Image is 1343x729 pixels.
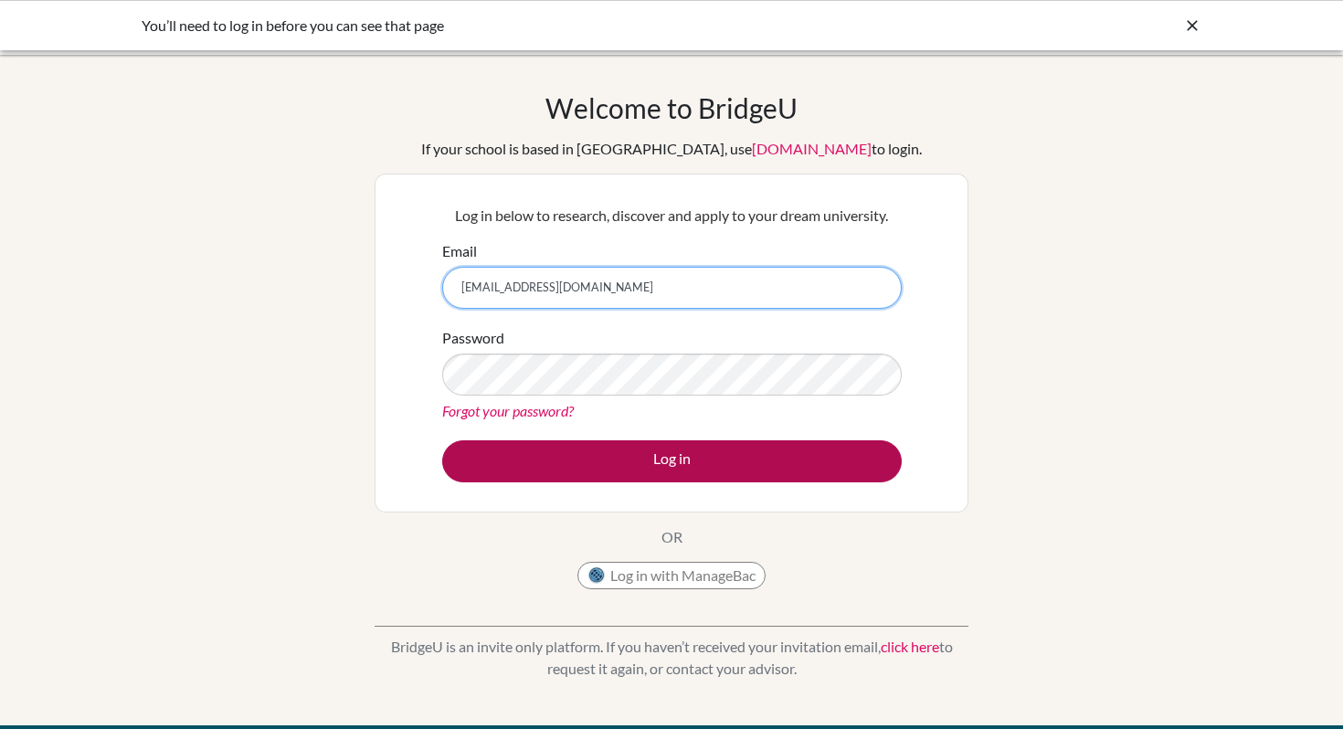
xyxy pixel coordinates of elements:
[142,15,927,37] div: You’ll need to log in before you can see that page
[442,205,902,227] p: Log in below to research, discover and apply to your dream university.
[442,440,902,482] button: Log in
[442,327,504,349] label: Password
[442,402,574,419] a: Forgot your password?
[752,140,872,157] a: [DOMAIN_NAME]
[661,526,682,548] p: OR
[881,638,939,655] a: click here
[577,562,766,589] button: Log in with ManageBac
[375,636,968,680] p: BridgeU is an invite only platform. If you haven’t received your invitation email, to request it ...
[545,91,798,124] h1: Welcome to BridgeU
[421,138,922,160] div: If your school is based in [GEOGRAPHIC_DATA], use to login.
[442,240,477,262] label: Email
